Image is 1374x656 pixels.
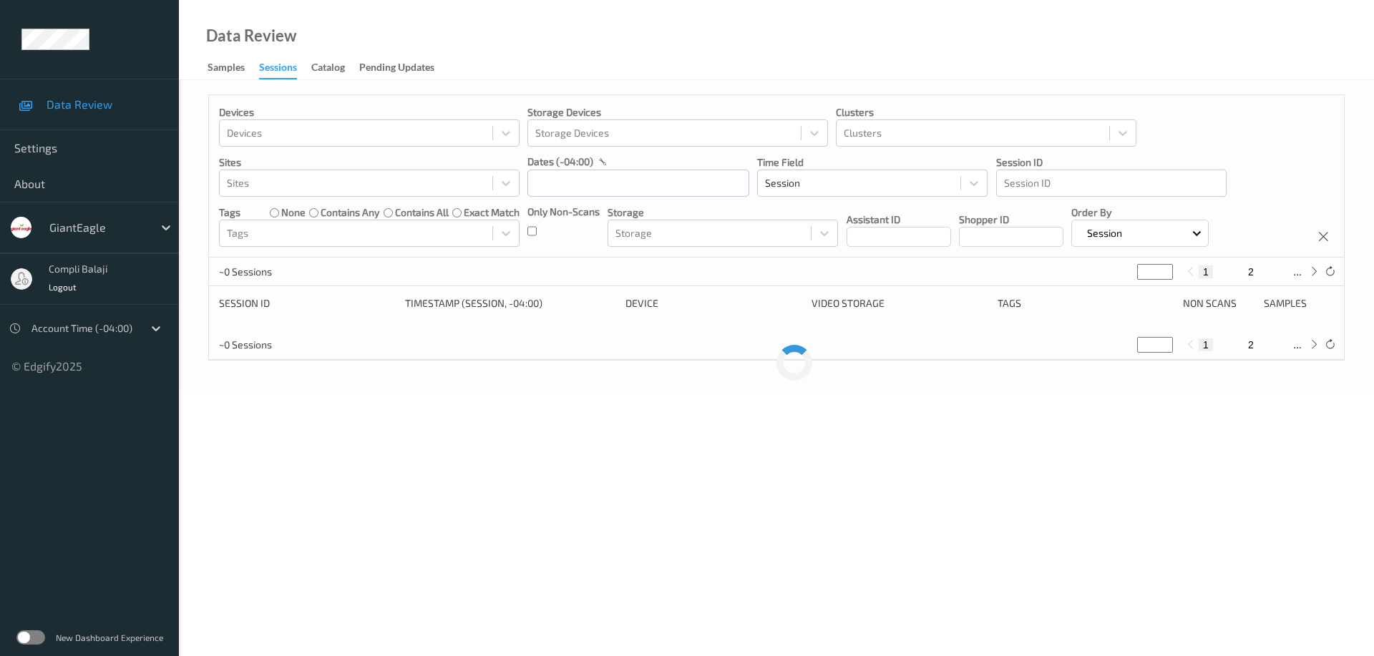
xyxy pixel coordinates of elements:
p: Order By [1071,205,1209,220]
p: Devices [219,105,520,119]
p: Sites [219,155,520,170]
div: Session ID [219,296,395,310]
p: Tags [219,205,240,220]
div: Non Scans [1183,296,1253,310]
p: Clusters [836,105,1136,119]
div: Tags [998,296,1174,310]
div: Pending Updates [359,60,434,78]
div: Catalog [311,60,345,78]
label: none [281,205,306,220]
p: Only Non-Scans [527,205,600,219]
div: Sessions [259,60,297,79]
div: Device [625,296,801,310]
p: ~0 Sessions [219,265,326,279]
a: Catalog [311,58,359,78]
div: Video Storage [812,296,988,310]
label: contains any [321,205,379,220]
p: Assistant ID [847,212,951,227]
div: Timestamp (Session, -04:00) [405,296,616,310]
button: 1 [1199,338,1213,351]
p: Shopper ID [959,212,1063,227]
button: ... [1289,338,1306,351]
button: 1 [1199,265,1213,278]
label: contains all [395,205,449,220]
button: ... [1289,265,1306,278]
p: Storage [608,205,838,220]
p: Session [1082,226,1127,240]
p: Time Field [757,155,988,170]
div: Data Review [206,29,296,43]
a: Pending Updates [359,58,449,78]
p: dates (-04:00) [527,155,593,169]
a: Sessions [259,58,311,79]
p: ~0 Sessions [219,338,326,352]
button: 2 [1244,338,1258,351]
a: Samples [208,58,259,78]
p: Session ID [996,155,1227,170]
label: exact match [464,205,520,220]
div: Samples [208,60,245,78]
div: Samples [1264,296,1334,310]
button: 2 [1244,265,1258,278]
p: Storage Devices [527,105,828,119]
